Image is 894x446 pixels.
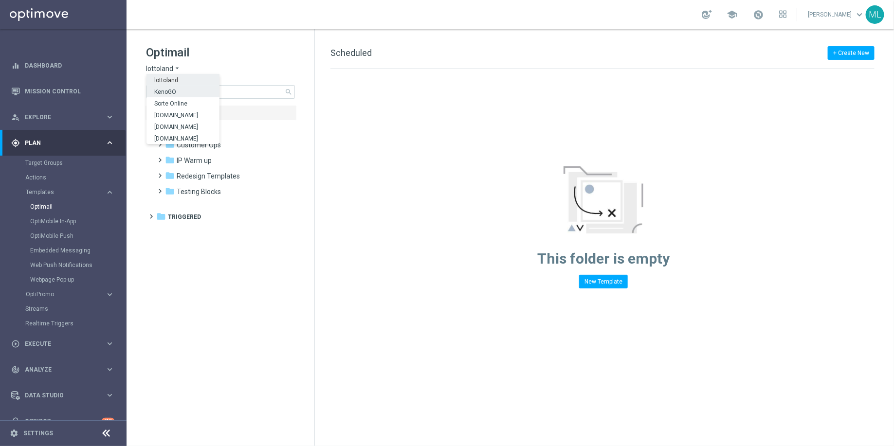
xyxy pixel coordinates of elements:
span: Analyze [25,367,105,373]
ng-dropdown-panel: Options list [146,74,219,144]
div: Execute [11,339,105,348]
span: Scheduled [330,48,372,58]
div: OptiPromo [26,291,105,297]
i: folder [165,171,175,180]
a: Embedded Messaging [30,247,101,254]
div: Realtime Triggers [25,316,126,331]
i: keyboard_arrow_right [105,138,114,147]
div: Explore [11,113,105,122]
button: Templates keyboard_arrow_right [25,188,115,196]
i: keyboard_arrow_right [105,188,114,197]
div: Embedded Messaging [30,243,126,258]
button: Mission Control [11,88,115,95]
i: gps_fixed [11,139,20,147]
span: IP Warm up [177,156,212,165]
a: Web Push Notifications [30,261,101,269]
span: search [285,88,292,96]
i: settings [10,429,18,438]
span: Plan [25,140,105,146]
span: Data Studio [25,392,105,398]
div: Target Groups [25,156,126,170]
button: track_changes Analyze keyboard_arrow_right [11,366,115,374]
div: Dashboard [11,53,114,78]
div: +10 [102,418,114,424]
a: Dashboard [25,53,114,78]
a: Mission Control [25,78,114,104]
i: person_search [11,113,20,122]
i: arrow_drop_down [173,64,181,73]
div: Webpage Pop-up [30,272,126,287]
div: Streams [25,302,126,316]
button: person_search Explore keyboard_arrow_right [11,113,115,121]
i: folder [165,140,175,149]
button: New Template [579,275,628,288]
i: keyboard_arrow_right [105,290,114,299]
a: Webpage Pop-up [30,276,101,284]
a: OptiMobile In-App [30,217,101,225]
span: lottoland [146,64,173,73]
button: Data Studio keyboard_arrow_right [11,392,115,399]
i: folder [165,186,175,196]
i: keyboard_arrow_right [105,365,114,374]
button: gps_fixed Plan keyboard_arrow_right [11,139,115,147]
a: Settings [23,430,53,436]
div: Analyze [11,365,105,374]
div: OptiMobile In-App [30,214,126,229]
i: lightbulb [11,417,20,426]
input: Search Template [146,85,295,99]
div: Templates [26,189,105,195]
a: Realtime Triggers [25,320,101,327]
i: keyboard_arrow_right [105,391,114,400]
i: track_changes [11,365,20,374]
a: Streams [25,305,101,313]
i: folder [165,155,175,165]
span: Testing Blocks [177,187,221,196]
span: Execute [25,341,105,347]
a: Optimail [30,203,101,211]
button: OptiPromo keyboard_arrow_right [25,290,115,298]
button: lottoland arrow_drop_down [146,64,181,73]
button: lightbulb Optibot +10 [11,417,115,425]
i: equalizer [11,61,20,70]
a: Optibot [25,408,102,434]
a: Target Groups [25,159,101,167]
i: play_circle_outline [11,339,20,348]
div: Optibot [11,408,114,434]
div: Optimail [30,199,126,214]
i: keyboard_arrow_right [105,112,114,122]
i: folder [156,212,166,221]
i: keyboard_arrow_right [105,339,114,348]
span: Templates [26,189,95,195]
div: OptiPromo [25,287,126,302]
img: emptyStateManageTemplates.jpg [564,166,643,233]
button: play_circle_outline Execute keyboard_arrow_right [11,340,115,348]
div: Plan [11,139,105,147]
span: Redesign Templates [177,172,240,180]
h1: Optimail [146,45,295,60]
div: Templates [25,185,126,287]
a: OptiMobile Push [30,232,101,240]
a: [PERSON_NAME]keyboard_arrow_down [807,7,866,22]
div: Data Studio [11,391,105,400]
div: Web Push Notifications [30,258,126,272]
span: Customer Ops [177,141,221,149]
span: keyboard_arrow_down [854,9,865,20]
div: OptiMobile Push [30,229,126,243]
span: school [727,9,737,20]
span: Explore [25,114,105,120]
span: OptiPromo [26,291,95,297]
div: ML [866,5,884,24]
button: equalizer Dashboard [11,62,115,70]
a: Actions [25,174,101,181]
span: Triggered [168,213,201,221]
span: This folder is empty [537,250,670,267]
